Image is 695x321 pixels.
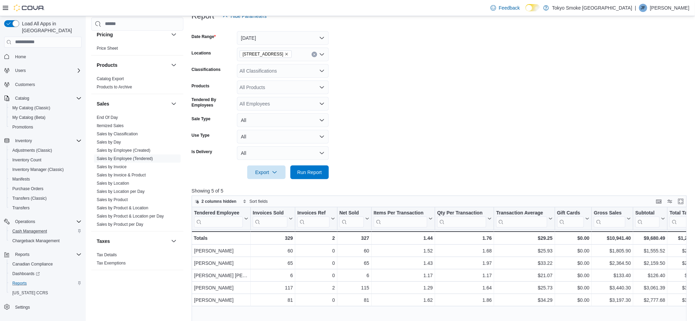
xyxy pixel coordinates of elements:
[12,218,38,226] button: Operations
[10,185,82,193] span: Purchase Orders
[10,104,53,112] a: My Catalog (Classic)
[10,204,32,212] a: Transfers
[496,210,552,227] button: Transaction Average
[496,234,552,242] div: $29.25
[253,247,293,255] div: 60
[10,165,82,174] span: Inventory Manager (Classic)
[339,259,369,267] div: 65
[194,259,248,267] div: [PERSON_NAME]
[97,197,128,202] span: Sales by Product
[594,247,631,255] div: $1,805.90
[557,296,589,304] div: $0.00
[297,210,329,227] div: Invoices Ref
[170,61,178,69] button: Products
[10,270,43,278] a: Dashboards
[10,123,36,131] a: Promotions
[10,104,82,112] span: My Catalog (Classic)
[10,289,51,297] a: [US_STATE] CCRS
[12,290,48,296] span: [US_STATE] CCRS
[7,184,84,194] button: Purchase Orders
[12,196,47,201] span: Transfers (Classic)
[7,103,84,113] button: My Catalog (Classic)
[97,222,143,227] a: Sales by Product per Day
[97,148,151,153] span: Sales by Employee (Created)
[297,284,335,292] div: 2
[10,279,82,287] span: Reports
[194,247,248,255] div: [PERSON_NAME]
[557,247,589,255] div: $0.00
[655,197,663,206] button: Keyboard shortcuts
[639,4,647,12] div: Jakob Ferry
[12,238,60,244] span: Chargeback Management
[12,80,82,89] span: Customers
[12,81,38,89] a: Customers
[194,284,248,292] div: [PERSON_NAME]
[297,296,335,304] div: 0
[97,172,146,178] span: Sales by Invoice & Product
[97,100,168,107] button: Sales
[7,269,84,279] a: Dashboards
[15,305,30,310] span: Settings
[373,210,427,227] div: Items Per Transaction
[253,210,287,216] div: Invoices Sold
[97,31,113,38] h3: Pricing
[339,210,363,216] div: Net Sold
[170,30,178,39] button: Pricing
[7,288,84,298] button: [US_STATE] CCRS
[12,186,44,192] span: Purchase Orders
[12,281,27,286] span: Reports
[97,213,164,219] span: Sales by Product & Location per Day
[594,210,631,227] button: Gross Sales
[91,75,183,94] div: Products
[10,185,46,193] a: Purchase Orders
[253,210,287,227] div: Invoices Sold
[192,50,211,56] label: Locations
[7,165,84,174] button: Inventory Manager (Classic)
[1,136,84,146] button: Inventory
[231,13,267,20] span: Hide Parameters
[496,284,552,292] div: $25.73
[243,51,284,58] span: [STREET_ADDRESS]
[12,167,64,172] span: Inventory Manager (Classic)
[374,271,433,280] div: 1.17
[91,113,183,231] div: Sales
[10,165,67,174] a: Inventory Manager (Classic)
[97,76,124,82] span: Catalog Export
[339,210,369,227] button: Net Sold
[374,296,433,304] div: 1.62
[194,210,248,227] button: Tendered Employee
[192,187,692,194] p: Showing 5 of 5
[192,34,216,39] label: Date Range
[202,199,237,204] span: 2 columns hidden
[437,210,486,216] div: Qty Per Transaction
[12,94,82,102] span: Catalog
[10,156,82,164] span: Inventory Count
[12,148,52,153] span: Adjustments (Classic)
[12,250,82,259] span: Reports
[557,271,589,280] div: $0.00
[97,238,110,245] h3: Taxes
[10,289,82,297] span: Washington CCRS
[15,219,35,224] span: Operations
[285,52,289,56] button: Remove 979 Bloor St W from selection in this group
[670,210,694,216] div: Total Tax
[194,210,243,227] div: Tendered Employee
[496,247,552,255] div: $25.93
[192,149,212,155] label: Is Delivery
[7,146,84,155] button: Adjustments (Classic)
[10,237,82,245] span: Chargeback Management
[526,4,540,11] input: Dark Mode
[10,260,82,268] span: Canadian Compliance
[496,259,552,267] div: $33.22
[499,4,520,11] span: Feedback
[437,296,492,304] div: 1.86
[97,189,145,194] a: Sales by Location per Day
[437,271,492,280] div: 1.17
[7,259,84,269] button: Canadian Compliance
[237,113,329,127] button: All
[12,176,30,182] span: Manifests
[339,247,369,255] div: 60
[97,139,121,145] span: Sales by Day
[594,271,631,280] div: $133.40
